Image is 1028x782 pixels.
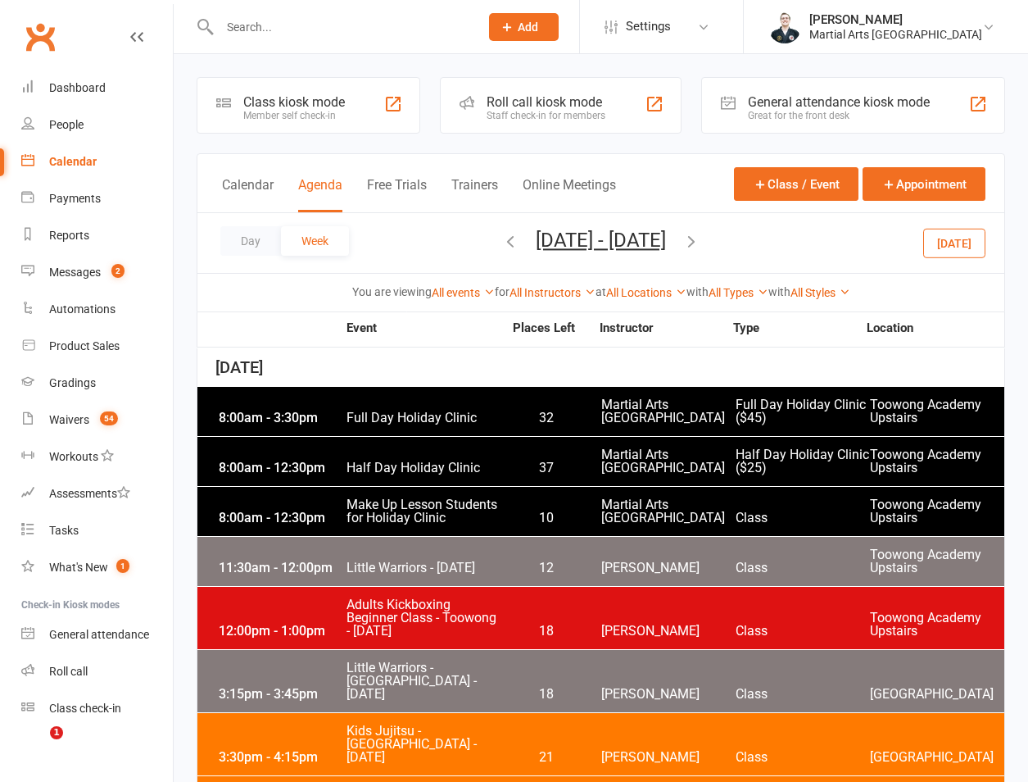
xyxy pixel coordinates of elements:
[346,498,503,525] span: Make Up Lesson Students for Holiday Clinic
[346,322,501,334] strong: Event
[503,411,589,425] span: 32
[748,110,930,121] div: Great for the front desk
[197,348,1004,387] div: [DATE]
[220,226,281,256] button: Day
[736,625,870,638] span: Class
[736,751,870,764] span: Class
[626,8,671,45] span: Settings
[346,725,503,764] span: Kids Jujitsu - [GEOGRAPHIC_DATA] - [DATE]
[346,662,503,701] span: Little Warriors - [GEOGRAPHIC_DATA] - [DATE]
[734,167,858,201] button: Class / Event
[21,475,173,512] a: Assessments
[600,322,733,334] strong: Instructor
[606,286,686,299] a: All Locations
[346,411,503,425] span: Full Day Holiday Clinic
[736,398,870,425] span: Full Day Holiday Clinic ($45)
[222,177,274,212] button: Calendar
[503,461,589,475] span: 37
[503,511,589,525] span: 10
[503,625,589,638] span: 18
[596,285,606,298] strong: at
[601,561,736,575] span: [PERSON_NAME]
[487,94,605,110] div: Roll call kiosk mode
[49,665,88,678] div: Roll call
[601,398,736,425] span: Martial Arts [GEOGRAPHIC_DATA]
[215,625,346,638] div: 12:00pm - 1:00pm
[686,285,709,298] strong: with
[870,751,1004,764] span: [GEOGRAPHIC_DATA]
[21,217,173,254] a: Reports
[601,448,736,475] span: Martial Arts [GEOGRAPHIC_DATA]
[736,448,870,475] span: Half Day Holiday Clinic ($25)
[21,107,173,143] a: People
[790,286,850,299] a: All Styles
[49,229,89,242] div: Reports
[768,285,790,298] strong: with
[923,228,985,257] button: [DATE]
[215,461,346,475] div: 8:00am - 12:30pm
[518,20,538,34] span: Add
[870,612,1004,638] span: Toowong Academy Upstairs
[49,413,89,426] div: Waivers
[49,628,149,641] div: General attendance
[501,322,587,334] strong: Places Left
[451,177,498,212] button: Trainers
[49,561,108,574] div: What's New
[503,561,589,575] span: 12
[215,411,346,425] div: 8:00am - 3:30pm
[601,498,736,525] span: Martial Arts [GEOGRAPHIC_DATA]
[809,27,982,42] div: Martial Arts [GEOGRAPHIC_DATA]
[21,512,173,549] a: Tasks
[863,167,985,201] button: Appointment
[49,339,120,352] div: Product Sales
[116,559,129,573] span: 1
[489,13,559,41] button: Add
[352,285,432,298] strong: You are viewing
[49,155,97,168] div: Calendar
[49,192,101,205] div: Payments
[215,751,346,764] div: 3:30pm - 4:15pm
[870,498,1004,525] span: Toowong Academy Upstairs
[49,702,121,715] div: Class check-in
[215,511,346,525] div: 8:00am - 12:30pm
[503,751,589,764] span: 21
[49,266,101,279] div: Messages
[49,302,115,316] div: Automations
[601,688,736,701] span: [PERSON_NAME]
[16,726,56,766] iframe: Intercom live chat
[536,229,666,252] button: [DATE] - [DATE]
[709,286,768,299] a: All Types
[870,548,1004,575] span: Toowong Academy Upstairs
[21,365,173,402] a: Gradings
[111,264,125,278] span: 2
[432,286,495,299] a: All events
[21,402,173,439] a: Waivers 54
[21,653,173,690] a: Roll call
[21,180,173,217] a: Payments
[601,751,736,764] span: [PERSON_NAME]
[21,549,173,586] a: What's New1
[346,461,503,475] span: Half Day Holiday Clinic
[243,110,345,121] div: Member self check-in
[748,94,930,110] div: General attendance kiosk mode
[243,94,345,110] div: Class kiosk mode
[21,328,173,365] a: Product Sales
[736,688,870,701] span: Class
[523,177,616,212] button: Online Meetings
[736,561,870,575] span: Class
[100,411,118,425] span: 54
[601,625,736,638] span: [PERSON_NAME]
[21,143,173,180] a: Calendar
[367,177,427,212] button: Free Trials
[870,398,1004,425] span: Toowong Academy Upstairs
[215,561,346,575] div: 11:30am - 12:00pm
[346,561,503,575] span: Little Warriors - [DATE]
[503,688,589,701] span: 18
[49,81,106,94] div: Dashboard
[50,726,63,739] span: 1
[21,70,173,107] a: Dashboard
[21,690,173,727] a: Class kiosk mode
[21,616,173,653] a: General attendance kiosk mode
[49,487,130,500] div: Assessments
[736,511,870,525] span: Class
